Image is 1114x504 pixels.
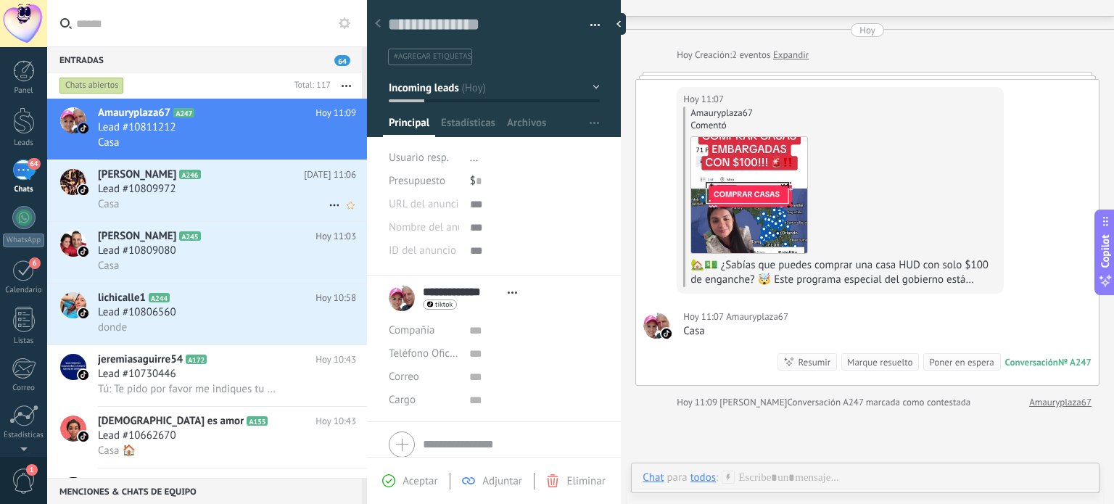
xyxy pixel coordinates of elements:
[403,474,437,488] span: Aceptar
[3,384,45,393] div: Correo
[1005,356,1058,368] div: Conversación
[47,284,367,344] a: avatariconlichicalle1A244Hoy 10:58Lead #10806560donde
[1098,234,1113,268] span: Copilot
[1058,356,1092,368] div: № A247
[78,185,88,195] img: icon
[389,216,459,239] div: Nombre del anuncio de TikTok
[315,476,356,490] span: Hoy 10:38
[726,310,788,324] span: Amauryplaza67
[98,106,170,120] span: Amauryplaza67
[315,352,356,367] span: Hoy 10:43
[389,319,458,342] div: Compañía
[566,474,605,488] span: Eliminar
[179,170,200,179] span: A246
[78,247,88,257] img: icon
[690,471,716,484] div: todos
[690,258,994,402] span: 🏡💵 ¿Sabías que puedes comprar una casa HUD con solo $100 de enganche? 🤯 Este programa especial de...
[389,151,449,165] span: Usuario resp.
[247,416,268,426] span: A155
[315,414,356,429] span: Hoy 10:43
[98,120,176,135] span: Lead #10811212
[435,301,453,308] span: tiktok
[304,168,356,182] span: [DATE] 11:06
[98,476,173,490] span: Enmanueldiazzz
[798,355,830,369] div: Resumir
[690,107,997,131] div: Amauryplaza67 Comentó
[441,116,495,137] span: Estadísticas
[3,431,45,440] div: Estadísticas
[334,55,350,66] span: 64
[3,234,44,247] div: WhatsApp
[98,182,176,197] span: Lead #10809972
[47,160,367,221] a: avataricon[PERSON_NAME]A246[DATE] 11:06Lead #10809972Casa
[98,244,176,258] span: Lead #10809080
[98,197,120,211] span: Casa
[98,136,120,149] span: Casa
[173,108,194,117] span: A247
[643,313,669,339] span: Amauryplaza67
[389,193,459,216] div: URL del anuncio de TikTok
[716,471,718,485] span: :
[389,146,459,170] div: Usuario resp.
[389,174,445,188] span: Presupuesto
[28,158,40,170] span: 64
[683,324,788,339] div: Casa
[773,48,809,62] a: Expandir
[683,310,726,324] div: Hoy 11:07
[859,23,875,37] div: Hoy
[26,464,38,476] span: 1
[389,245,503,256] span: ID del anuncio de TikTok
[389,170,459,193] div: Presupuesto
[389,347,464,360] span: Teléfono Oficina
[59,77,124,94] div: Chats abiertos
[389,199,511,210] span: URL del anuncio de TikTok
[98,168,176,182] span: [PERSON_NAME]
[315,229,356,244] span: Hoy 11:03
[3,286,45,295] div: Calendario
[389,389,458,412] div: Cargo
[78,431,88,442] img: icon
[47,345,367,406] a: avatariconjeremiasaguirre54A172Hoy 10:43Lead #10730446Tú: Te pido por favor me indiques tu nombre...
[389,394,416,405] span: Cargo
[331,73,362,99] button: Más
[847,355,912,369] div: Marque resuelto
[470,170,600,193] div: $
[98,382,276,396] span: Tú: Te pido por favor me indiques tu nombre, número de contacto y mail para agendarte ☺️
[3,336,45,346] div: Listas
[47,99,367,160] a: avatariconAmauryplaza67A247Hoy 11:09Lead #10811212Casa
[98,414,244,429] span: [DEMOGRAPHIC_DATA] es amor
[667,471,688,485] span: para
[149,293,170,302] span: A244
[98,259,120,273] span: Casa
[683,92,726,107] div: Hoy 11:07
[677,395,719,410] div: Hoy 11:09
[719,396,787,408] span: Maria Ballester
[179,231,200,241] span: A245
[389,370,419,384] span: Correo
[315,291,356,305] span: Hoy 10:58
[98,429,176,443] span: Lead #10662670
[47,222,367,283] a: avataricon[PERSON_NAME]A245Hoy 11:03Lead #10809080Casa
[3,139,45,148] div: Leads
[929,355,994,369] div: Poner en espera
[29,257,41,269] span: 6
[98,367,176,381] span: Lead #10730446
[677,48,695,62] div: Hoy
[98,229,176,244] span: [PERSON_NAME]
[470,151,479,165] span: ...
[3,86,45,96] div: Panel
[389,222,529,233] span: Nombre del anuncio de TikTok
[394,51,471,62] span: #agregar etiquetas
[98,305,176,320] span: Lead #10806560
[389,116,429,137] span: Principal
[315,106,356,120] span: Hoy 11:09
[389,239,459,263] div: ID del anuncio de TikTok
[507,116,546,137] span: Archivos
[1029,395,1092,410] a: Amauryplaza67
[47,478,362,504] div: Menciones & Chats de equipo
[3,185,45,194] div: Chats
[691,137,807,253] img: oofRhOugbQY8P2AAvkAA4fgijBgbGufQUAecyJ.jpeg
[78,370,88,380] img: icon
[98,291,146,305] span: lichicalle1
[78,123,88,133] img: icon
